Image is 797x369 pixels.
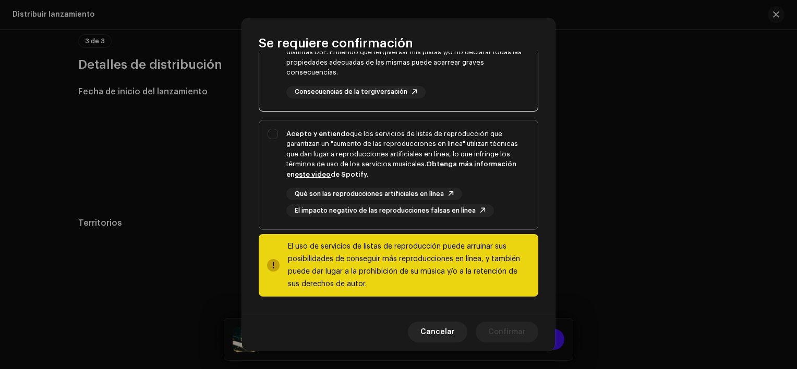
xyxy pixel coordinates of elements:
[488,322,526,342] span: Confirmar
[286,161,516,178] strong: Obtenga más información en de Spotify.
[408,322,467,342] button: Cancelar
[295,207,476,214] span: El impacto negativo de las reproducciones falsas en línea
[295,171,331,178] a: este video
[476,322,538,342] button: Confirmar
[259,35,413,52] span: Se requiere confirmación
[286,129,529,180] div: que los servicios de listas de reproducción que garantizan un "aumento de las reproducciones en l...
[420,322,455,342] span: Cancelar
[259,18,538,112] p-togglebutton: Confirmo que indiqué con veracidadel origen y las propiedades de cada una de mis pistas para gara...
[259,120,538,230] p-togglebutton: Acepto y entiendoque los servicios de listas de reproducción que garantizan un "aumento de las re...
[286,130,350,137] strong: Acepto y entiendo
[295,89,407,95] span: Consecuencias de la tergiversación
[286,27,529,78] div: el origen y las propiedades de cada una de mis pistas para garantizar el cumplimiento de los requ...
[295,191,444,198] span: Qué son las reproducciones artificiales en línea
[288,240,530,290] div: El uso de servicios de listas de reproducción puede arruinar sus posibilidades de conseguir más r...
